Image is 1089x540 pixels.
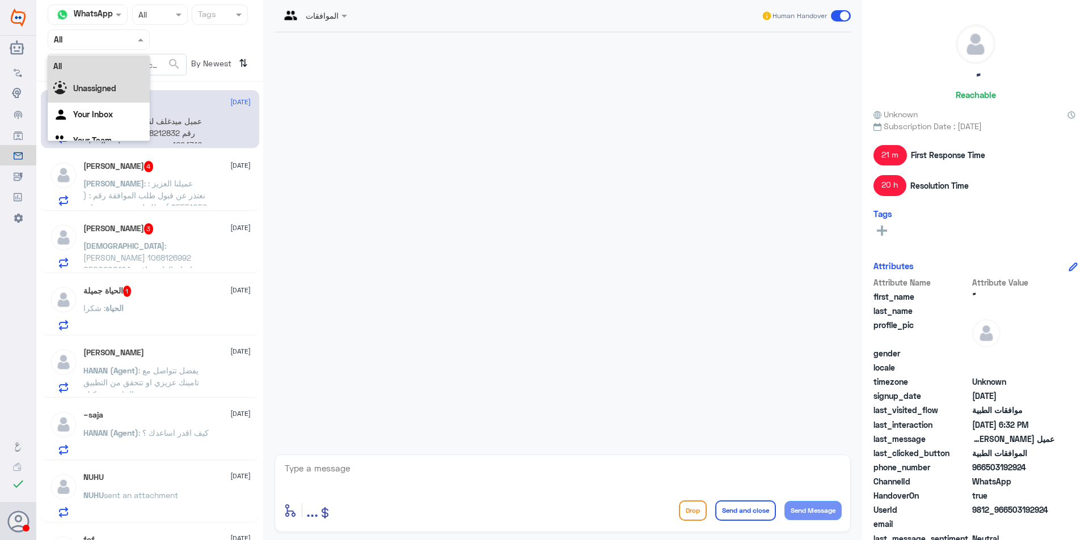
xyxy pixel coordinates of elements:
[972,390,1054,402] span: 2025-09-30T09:56:15.291Z
[187,54,234,76] span: By Newest
[956,90,996,100] h6: Reachable
[49,410,78,439] img: defaultAdmin.png
[715,500,776,521] button: Send and close
[230,97,251,107] span: [DATE]
[49,223,78,252] img: defaultAdmin.png
[83,303,105,313] span: : شكرا
[167,55,181,74] button: search
[230,346,251,356] span: [DATE]
[873,277,970,288] span: Attribute Name
[83,365,138,375] span: HANAN (Agent)
[230,285,251,295] span: [DATE]
[230,471,251,481] span: [DATE]
[11,477,25,491] i: check
[48,54,186,75] input: Search by Name, Local etc…
[972,518,1054,530] span: null
[83,223,154,235] h5: Mohammed Ghazi
[144,161,154,172] span: 4
[784,501,842,520] button: Send Message
[873,390,970,402] span: signup_date
[167,57,181,71] span: search
[306,500,318,520] span: ...
[83,241,164,250] span: [DEMOGRAPHIC_DATA]
[873,209,892,219] h6: Tags
[873,108,918,120] span: Unknown
[83,286,132,297] h5: الحياة جميلة
[196,8,216,23] div: Tags
[104,490,178,500] span: sent an attachment
[972,362,1054,373] span: null
[11,8,26,27] img: Widebot Logo
[73,109,113,119] b: Your Inbox
[873,504,970,516] span: UserId
[873,433,970,445] span: last_message
[972,277,1054,288] span: Attribute Value
[873,376,970,388] span: timezone
[873,319,970,345] span: profile_pic
[873,475,970,487] span: ChannelId
[972,419,1054,431] span: 2025-10-15T15:32:05.33Z
[49,286,78,314] img: defaultAdmin.png
[230,409,251,419] span: [DATE]
[73,135,112,145] b: Your Team
[53,81,70,98] img: Unassigned.svg
[306,498,318,523] button: ...
[83,178,207,260] span: : عميلنا العزيز : نعتذر عن قبول طلب الموافقة رقم : ( 85551056 ) وذلك لعدم وجود مبررات كافية بناءً...
[54,6,71,23] img: whatsapp.png
[972,404,1054,416] span: موافقات الطبية
[49,473,78,501] img: defaultAdmin.png
[972,447,1054,459] span: الموافقات الطبية
[53,107,70,124] img: yourInbox.svg
[910,180,969,192] span: Resolution Time
[972,347,1054,359] span: null
[83,365,199,399] span: : يفضل تتواصل مع تامينك عزيزي او تتحقق من التطبيق الخاص بشركتك
[873,175,906,195] span: 20 h
[83,178,144,188] span: [PERSON_NAME]
[873,305,970,317] span: last_name
[972,376,1054,388] span: Unknown
[230,223,251,233] span: [DATE]
[105,303,124,313] span: الحياة
[230,160,251,171] span: [DATE]
[144,223,154,235] span: 3
[972,504,1054,516] span: 9812_966503192924
[873,145,907,165] span: 21 m
[873,490,970,501] span: HandoverOn
[679,500,707,521] button: Drop
[83,348,144,358] h5: أبو نايف
[73,83,116,93] b: Unassigned
[123,286,132,297] span: 1
[956,25,995,63] img: defaultAdmin.png
[53,133,70,150] img: yourTeam.svg
[49,348,78,376] img: defaultAdmin.png
[972,433,1054,445] span: عميل ميدغلف لقد تم استلام طلبكم رقم 2025/8212832 للمؤمن عليه 1694716 من مستشفى دلة - النخيل. حالة...
[873,347,970,359] span: gender
[911,149,985,161] span: First Response Time
[773,11,827,21] span: Human Handover
[138,428,209,437] span: : كيف اقدر اساعدك ؟
[83,473,104,482] h5: NUHU
[873,120,1078,132] span: Subscription Date : [DATE]
[972,319,1001,347] img: defaultAdmin.png
[873,362,970,373] span: locale
[49,161,78,189] img: defaultAdmin.png
[873,518,970,530] span: email
[972,475,1054,487] span: 2
[53,61,62,71] b: All
[873,461,970,473] span: phone_number
[83,161,154,172] h5: يوسف
[972,490,1054,501] span: true
[873,404,970,416] span: last_visited_flow
[873,291,970,303] span: first_name
[7,511,29,532] button: Avatar
[873,261,914,271] h6: Attributes
[972,291,1054,303] span: ًً
[83,490,104,500] span: NUHU
[873,447,970,459] span: last_clicked_button
[873,419,970,431] span: last_interaction
[972,461,1054,473] span: 966503192924
[83,428,138,437] span: HANAN (Agent)
[239,54,248,73] i: ⇅
[83,410,103,420] h5: ~saja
